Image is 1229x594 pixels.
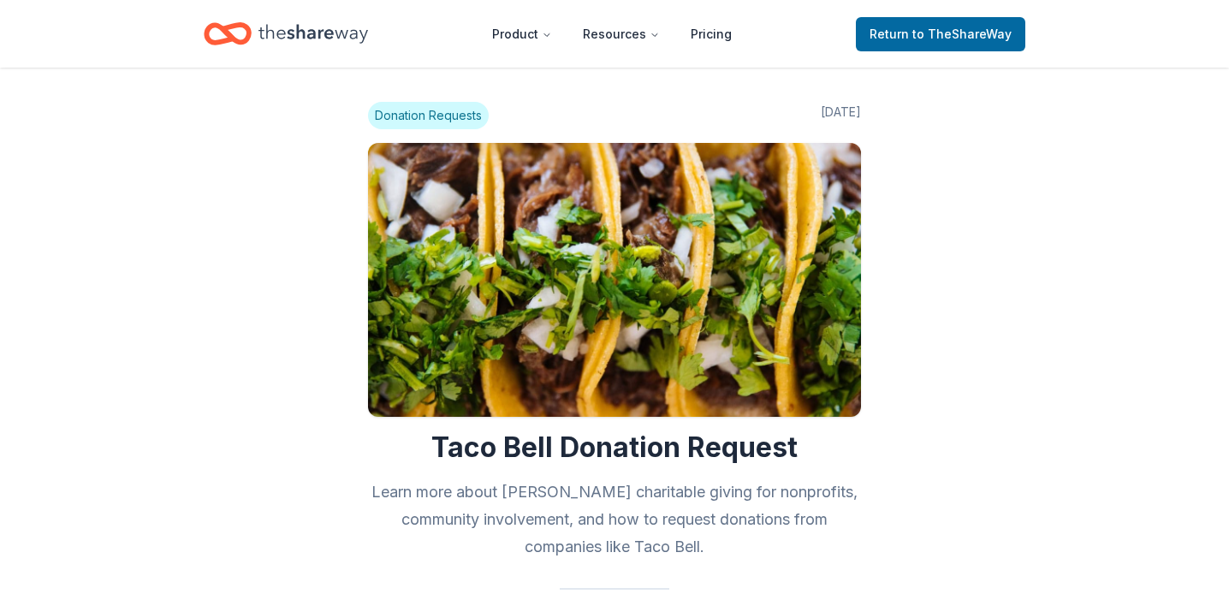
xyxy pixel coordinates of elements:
[368,102,489,129] span: Donation Requests
[569,17,674,51] button: Resources
[368,431,861,465] h1: Taco Bell Donation Request
[478,17,566,51] button: Product
[368,143,861,417] img: Image for Taco Bell Donation Request
[856,17,1025,51] a: Returnto TheShareWay
[912,27,1012,41] span: to TheShareWay
[821,102,861,129] span: [DATE]
[677,17,745,51] a: Pricing
[478,14,745,54] nav: Main
[368,478,861,561] h2: Learn more about [PERSON_NAME] charitable giving for nonprofits, community involvement, and how t...
[204,14,368,54] a: Home
[870,24,1012,45] span: Return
